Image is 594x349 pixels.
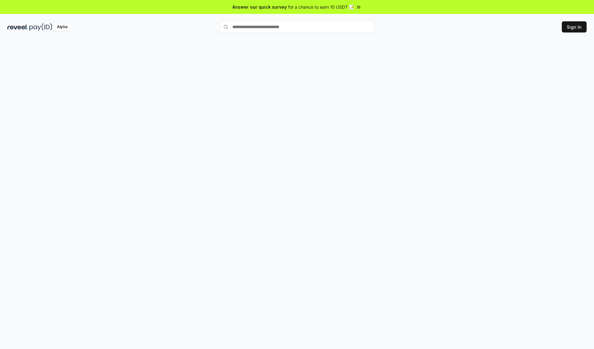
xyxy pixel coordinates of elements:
img: reveel_dark [7,23,28,31]
div: Alpha [54,23,71,31]
button: Sign In [562,21,587,32]
span: Answer our quick survey [232,4,287,10]
img: pay_id [29,23,52,31]
span: for a chance to earn 10 USDT 📝 [288,4,354,10]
